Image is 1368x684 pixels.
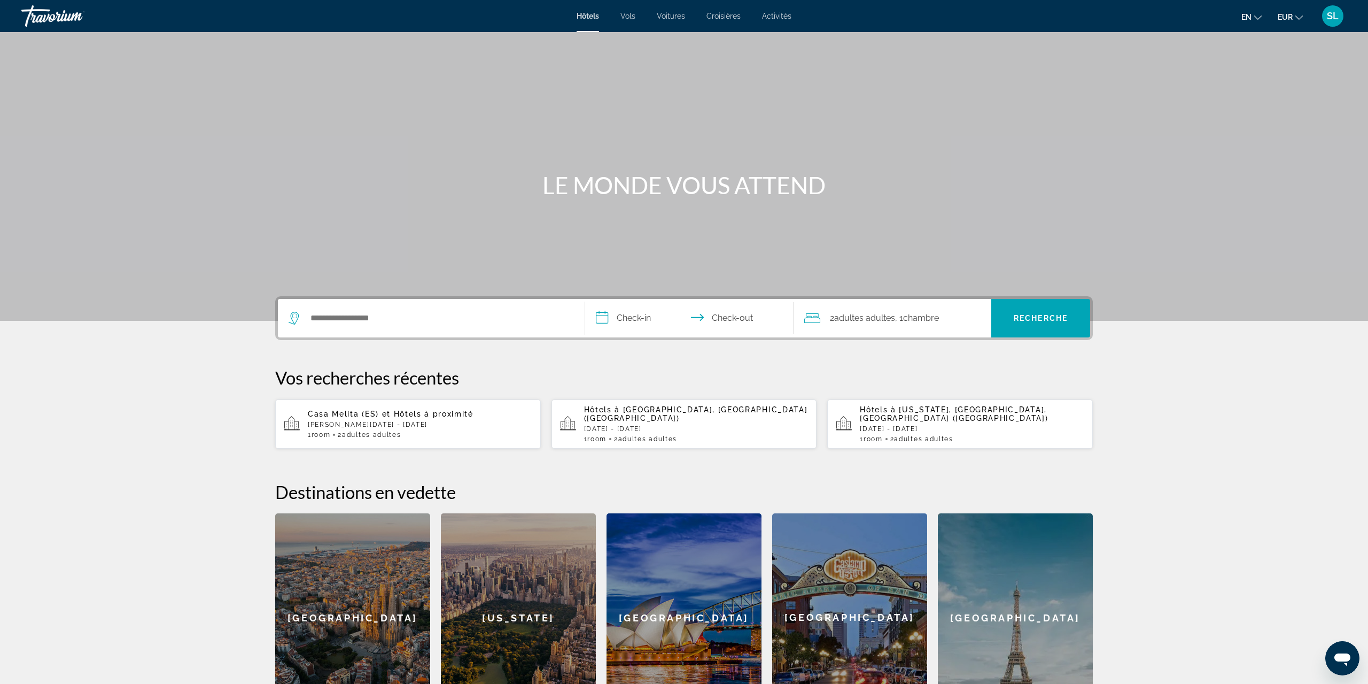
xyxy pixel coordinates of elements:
span: chambre [903,313,939,323]
iframe: Bouton de lancement de la fenêtre de messagerie [1325,641,1359,675]
h2: Destinations en vedette [275,481,1093,503]
span: 2 [890,435,953,443]
p: [DATE] - [DATE] [584,425,809,433]
p: [PERSON_NAME][DATE] - [DATE] [308,421,532,428]
span: EUR [1278,13,1293,21]
button: Hôtels à [US_STATE], [GEOGRAPHIC_DATA], [GEOGRAPHIC_DATA] ([GEOGRAPHIC_DATA])[DATE] - [DATE]1Room... [827,399,1093,449]
span: Adultes Adultes [834,313,895,323]
span: Hôtels à [584,405,620,414]
p: [DATE] - [DATE] [860,425,1084,433]
a: Travorium [21,2,128,30]
span: [GEOGRAPHIC_DATA], [GEOGRAPHIC_DATA] ([GEOGRAPHIC_DATA]) [584,405,808,422]
a: Hôtels [577,12,599,20]
a: Croisières [706,12,741,20]
a: Voitures [657,12,685,20]
button: Changer de devise [1278,9,1303,25]
span: Casa Melita (ES) [308,410,379,418]
span: 1 [860,435,882,443]
span: 2 [614,435,677,443]
span: [US_STATE], [GEOGRAPHIC_DATA], [GEOGRAPHIC_DATA] ([GEOGRAPHIC_DATA]) [860,405,1048,422]
span: Adultes Adultes [618,435,677,443]
span: Room [312,431,331,439]
span: 2 [338,431,401,439]
span: Hôtels à [860,405,896,414]
input: Rechercher la destination de l'hôtel [309,310,569,326]
span: Room [864,435,883,443]
button: Menu de l'utilisateur [1319,5,1347,27]
a: Vols [620,12,635,20]
span: en [1241,13,1252,21]
span: Adultes Adultes [894,435,953,443]
h1: LE MONDE VOUS ATTEND [484,171,884,199]
span: 2 [830,311,895,326]
span: 1 [584,435,607,443]
span: SL [1327,11,1339,21]
span: et Hôtels à proximité [382,410,473,418]
button: Hôtels à [GEOGRAPHIC_DATA], [GEOGRAPHIC_DATA] ([GEOGRAPHIC_DATA])[DATE] - [DATE]1Room2Adultes Adu... [551,399,817,449]
a: Activités [762,12,791,20]
button: Voyageurs: 2 adultes, 0 enfants [794,299,991,337]
button: Sélectionnez check-in et sortie date [585,299,794,337]
p: Vos recherches récentes [275,367,1093,388]
span: Recherche [1014,314,1068,322]
button: Recherche [991,299,1090,337]
button: Casa Melita (ES) et Hôtels à proximité[PERSON_NAME][DATE] - [DATE]1Room2Adultes Adultes [275,399,541,449]
div: Soumission widget [278,299,1090,337]
span: Adultes Adultes [342,431,401,439]
span: Room [587,435,607,443]
span: 1 [308,431,330,439]
button: Changer de langue [1241,9,1262,25]
span: , 1 [895,311,939,326]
